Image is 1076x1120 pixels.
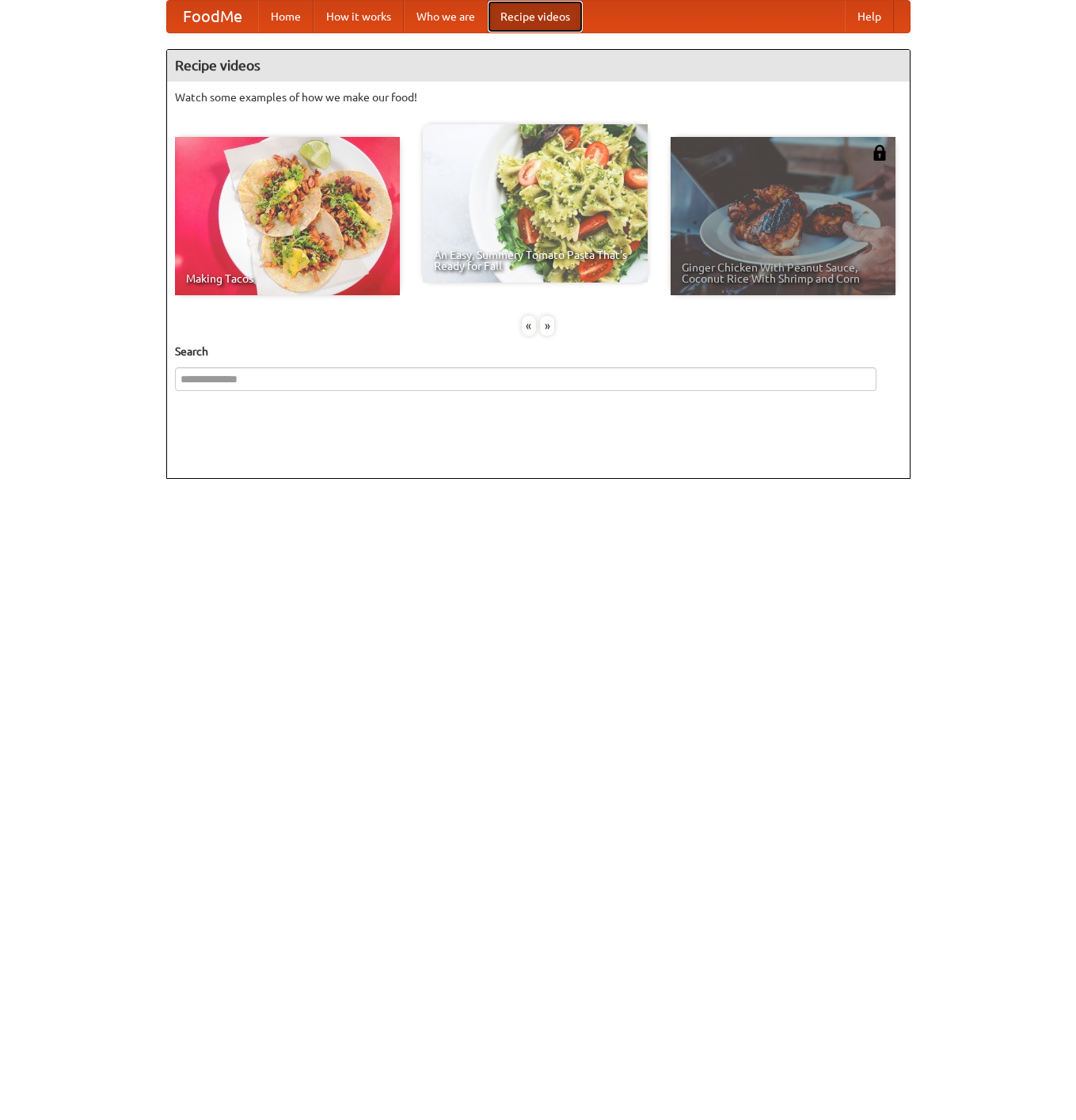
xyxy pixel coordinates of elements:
div: « [522,316,536,336]
a: Help [845,1,894,32]
a: Recipe videos [488,1,583,32]
div: » [540,316,554,336]
a: How it works [314,1,404,32]
img: 483408.png [872,145,888,161]
h5: Search [175,344,902,359]
a: Making Tacos [175,137,400,295]
span: An Easy, Summery Tomato Pasta That's Ready for Fall [434,249,637,271]
span: Making Tacos [186,273,389,284]
p: Watch some examples of how we make our food! [175,89,902,105]
a: Who we are [404,1,488,32]
a: An Easy, Summery Tomato Pasta That's Ready for Fall [423,124,648,283]
a: Home [258,1,314,32]
h4: Recipe videos [167,50,910,82]
a: FoodMe [167,1,258,32]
